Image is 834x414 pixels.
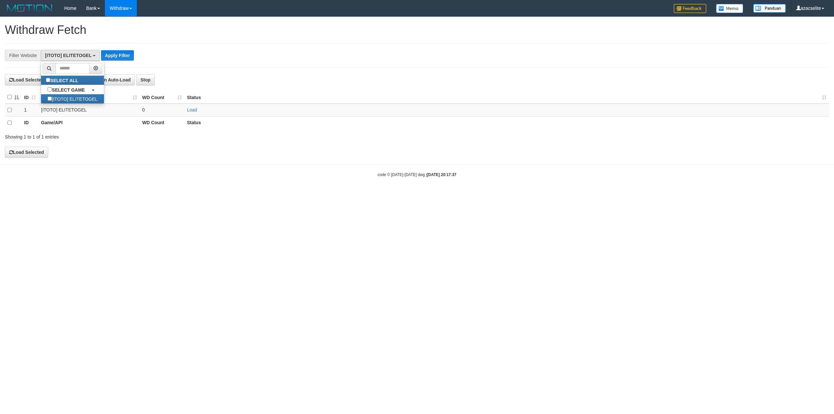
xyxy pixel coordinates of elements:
button: Load Selected [5,74,48,85]
h1: Withdraw Fetch [5,23,829,37]
span: 0 [142,107,145,112]
button: Load Selected [5,147,48,158]
td: [ITOTO] ELITETOGEL [38,104,140,117]
b: SELECT GAME [52,87,85,93]
strong: [DATE] 20:17:37 [427,172,456,177]
label: SELECT ALL [41,76,85,85]
label: [ITOTO] ELITETOGEL [41,94,104,103]
input: [ITOTO] ELITETOGEL [48,96,52,101]
a: SELECT GAME [41,85,104,94]
button: Run Auto-Load [90,74,135,85]
img: panduan.png [753,4,786,13]
img: Button%20Memo.svg [716,4,743,13]
button: Apply Filter [101,50,134,61]
th: ID: activate to sort column ascending [22,91,38,104]
img: MOTION_logo.png [5,3,54,13]
button: [ITOTO] ELITETOGEL [41,50,100,61]
th: Status [184,116,829,129]
a: Load [187,107,197,112]
input: SELECT ALL [46,78,50,82]
span: [ITOTO] ELITETOGEL [45,53,92,58]
th: WD Count: activate to sort column ascending [140,91,184,104]
small: code © [DATE]-[DATE] dwg | [378,172,456,177]
input: SELECT GAME [48,87,52,92]
th: Game/API [38,116,140,129]
td: 1 [22,104,38,117]
div: Filter Website [5,50,41,61]
button: Stop [136,74,155,85]
img: Feedback.jpg [674,4,706,13]
th: WD Count [140,116,184,129]
div: Showing 1 to 1 of 1 entries [5,131,343,140]
th: Game/API: activate to sort column ascending [38,91,140,104]
th: ID [22,116,38,129]
th: Status: activate to sort column ascending [184,91,829,104]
